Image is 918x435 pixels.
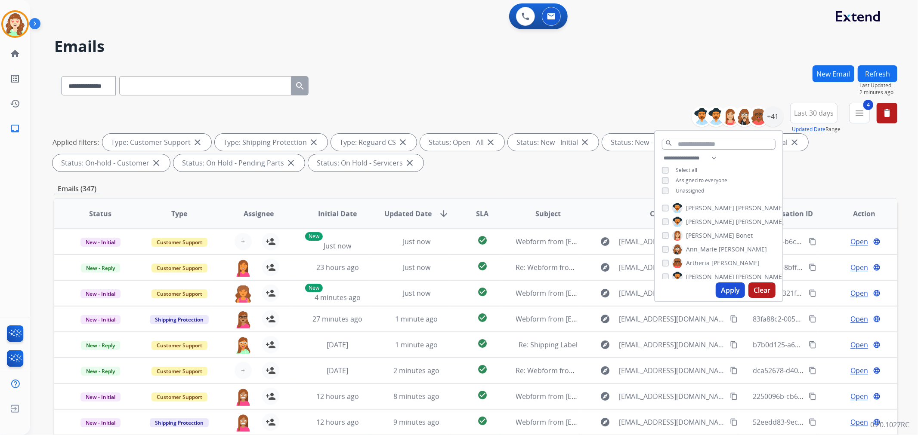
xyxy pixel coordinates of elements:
mat-icon: close [789,137,800,147]
span: Conversation ID [758,208,813,219]
span: 27 minutes ago [312,314,362,324]
mat-icon: person_add [266,314,276,324]
div: Status: On Hold - Servicers [308,154,423,172]
mat-icon: check_circle [477,364,488,374]
span: Shipping Protection [150,315,209,324]
span: Just now [324,241,351,251]
mat-icon: check_circle [477,287,488,297]
span: Assigned to everyone [676,177,727,184]
h2: Emails [54,38,897,55]
mat-icon: content_copy [730,418,738,426]
mat-icon: language [873,418,881,426]
mat-icon: person_add [266,288,276,298]
span: Range [792,126,841,133]
span: Customer [650,208,683,219]
span: [PERSON_NAME] [719,245,767,254]
span: New - Initial [80,238,121,247]
mat-icon: list_alt [10,74,20,84]
mat-icon: check_circle [477,416,488,426]
p: 0.20.1027RC [870,420,909,430]
span: Customer Support [151,341,207,350]
mat-icon: explore [600,236,610,247]
img: agent-avatar [235,414,252,432]
span: New - Reply [81,341,120,350]
span: Unassigned [676,187,704,194]
span: [EMAIL_ADDRESS][DOMAIN_NAME] [619,236,725,247]
mat-icon: explore [600,340,610,350]
span: [DATE] [327,340,348,349]
span: 83fa88c2-0056-42bb-88b8-56e33951df39 [753,314,884,324]
span: 2 minutes ago [393,366,439,375]
mat-icon: close [580,137,590,147]
span: Re: Webform from [EMAIL_ADDRESS][DOMAIN_NAME] on [DATE] [516,263,723,272]
th: Action [818,199,897,229]
button: Updated Date [792,126,825,133]
mat-icon: content_copy [730,367,738,374]
span: Ann_Marie [686,245,717,254]
button: Last 30 days [790,103,838,123]
mat-icon: close [309,137,319,147]
span: 2 minutes ago [859,89,897,96]
mat-icon: explore [600,288,610,298]
mat-icon: content_copy [809,263,816,271]
mat-icon: arrow_downward [439,208,449,219]
mat-icon: explore [600,417,610,427]
mat-icon: check_circle [477,312,488,323]
span: [PERSON_NAME] [686,217,734,226]
span: + [241,236,245,247]
img: agent-avatar [235,259,252,277]
span: Open [850,365,868,376]
mat-icon: delete [882,108,892,118]
button: + [235,233,252,250]
span: [PERSON_NAME] [736,204,784,212]
span: Last 30 days [794,111,834,115]
span: Last Updated: [859,82,897,89]
mat-icon: language [873,238,881,245]
span: Open [850,417,868,427]
span: 8 minutes ago [393,392,439,401]
mat-icon: person_add [266,340,276,350]
p: Emails (347) [54,184,100,194]
span: 4 minutes ago [315,293,361,302]
span: Open [850,340,868,350]
img: agent-avatar [235,285,252,303]
button: New Email [813,65,854,82]
button: Refresh [858,65,897,82]
span: Just now [403,263,430,272]
div: +41 [763,106,783,127]
span: 12 hours ago [316,417,359,427]
mat-icon: language [873,289,881,297]
span: Webform from [EMAIL_ADDRESS][DOMAIN_NAME] on [DATE] [516,417,711,427]
span: Open [850,288,868,298]
span: Assignee [244,208,274,219]
span: Open [850,262,868,273]
span: [PERSON_NAME] [711,259,760,267]
span: [PERSON_NAME] [736,217,784,226]
span: 52eedd83-9ecc-4156-ac0b-539e9495fbcd [753,417,884,427]
span: Just now [403,237,430,246]
span: Shipping Protection [150,418,209,427]
mat-icon: content_copy [809,341,816,349]
mat-icon: language [873,263,881,271]
span: 4 [863,100,873,110]
span: SLA [476,208,488,219]
mat-icon: content_copy [809,238,816,245]
span: [EMAIL_ADDRESS][DOMAIN_NAME] [619,391,725,401]
mat-icon: close [485,137,496,147]
mat-icon: check_circle [477,235,488,245]
span: 12 hours ago [316,392,359,401]
mat-icon: history [10,98,20,109]
span: Customer Support [151,263,207,273]
mat-icon: close [286,158,296,168]
span: Open [850,391,868,401]
span: Just now [403,288,430,298]
span: New - Initial [80,392,121,401]
button: Clear [748,282,776,298]
button: Apply [716,282,745,298]
mat-icon: content_copy [730,341,738,349]
mat-icon: home [10,49,20,59]
div: Status: Open - All [420,134,504,151]
span: Customer Support [151,367,207,376]
mat-icon: language [873,367,881,374]
mat-icon: language [873,315,881,323]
